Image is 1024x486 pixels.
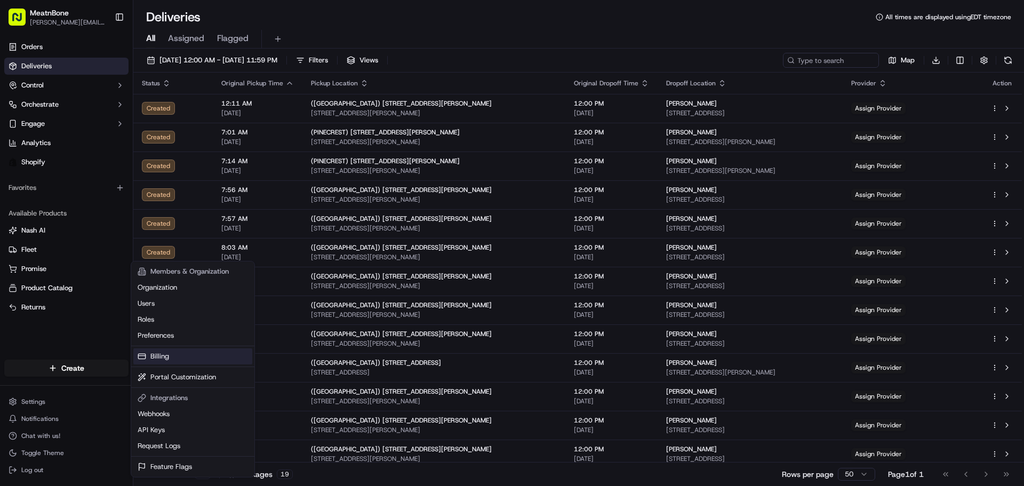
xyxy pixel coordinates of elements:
[22,102,42,121] img: 1724597045416-56b7ee45-8013-43a0-a6f9-03cb97ddad50
[133,348,252,364] a: Billing
[133,264,252,280] div: Members & Organization
[133,438,252,454] a: Request Logs
[11,155,28,172] img: Alwin
[11,102,30,121] img: 1736555255976-a54dd68f-1ca7-489b-9aae-adbdc363a1c4
[133,312,252,328] a: Roles
[133,390,252,406] div: Integrations
[33,165,86,174] span: [PERSON_NAME]
[133,296,252,312] a: Users
[11,184,28,201] img: Regen Pajulas
[6,234,86,253] a: 📗Knowledge Base
[101,238,171,249] span: API Documentation
[165,137,194,149] button: See all
[11,43,194,60] p: Welcome 👋
[33,194,78,203] span: Regen Pajulas
[75,264,129,273] a: Powered byPylon
[89,165,92,174] span: •
[11,240,19,248] div: 📗
[21,238,82,249] span: Knowledge Base
[28,69,192,80] input: Got a question? Start typing here...
[133,459,252,475] a: Feature Flags
[133,422,252,438] a: API Keys
[133,406,252,422] a: Webhooks
[94,165,116,174] span: [DATE]
[11,11,32,32] img: Nash
[181,105,194,118] button: Start new chat
[133,369,252,385] a: Portal Customization
[106,265,129,273] span: Pylon
[133,328,252,344] a: Preferences
[90,240,99,248] div: 💻
[86,234,175,253] a: 💻API Documentation
[86,194,108,203] span: [DATE]
[48,102,175,113] div: Start new chat
[80,194,84,203] span: •
[48,113,147,121] div: We're available if you need us!
[11,139,71,147] div: Past conversations
[133,280,252,296] a: Organization
[21,166,30,174] img: 1736555255976-a54dd68f-1ca7-489b-9aae-adbdc363a1c4
[21,195,30,203] img: 1736555255976-a54dd68f-1ca7-489b-9aae-adbdc363a1c4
